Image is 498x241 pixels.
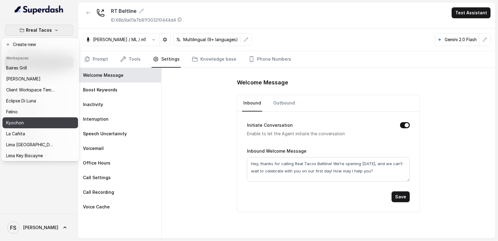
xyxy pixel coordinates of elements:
p: [PERSON_NAME] [6,75,41,83]
p: Kyochon [6,119,24,126]
p: Client Workspace Template [6,86,55,94]
p: Eclipse Di Luna [6,97,36,105]
div: Rreal Tacos [1,38,79,161]
p: Baires Grill [6,64,27,72]
p: Lima [GEOGRAPHIC_DATA] [6,141,55,148]
p: Felino [6,108,18,115]
p: La Cañita [6,130,25,137]
header: Workspaces [2,53,78,62]
button: Rreal Tacos [5,25,73,36]
p: Rreal Tacos [26,27,52,34]
p: Lima Key Biscayne [6,152,43,159]
button: Create new [2,39,78,50]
